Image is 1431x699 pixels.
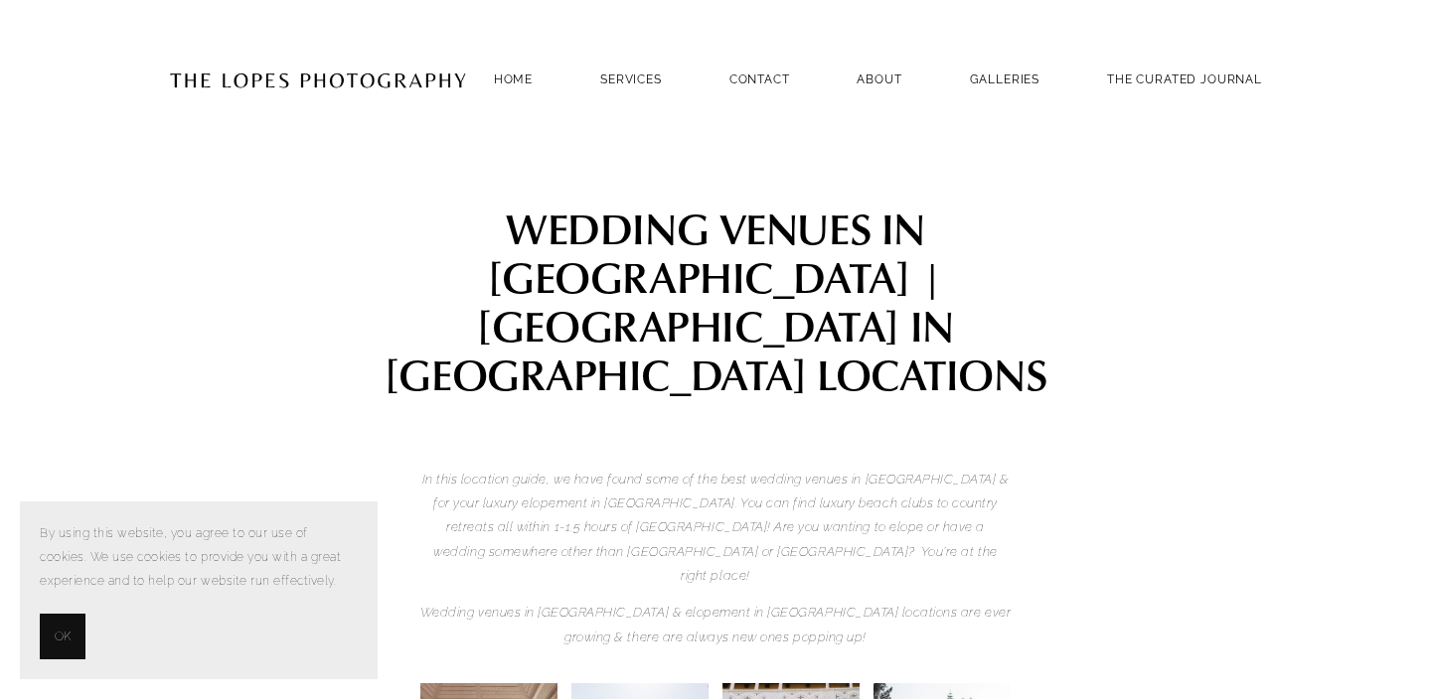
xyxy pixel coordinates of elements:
[55,625,71,648] span: OK
[1107,66,1262,92] a: THE CURATED JOURNAL
[970,66,1040,92] a: GALLERIES
[20,501,378,679] section: Cookie banner
[358,204,1073,398] h1: WEDDING VENUES IN [GEOGRAPHIC_DATA] | [GEOGRAPHIC_DATA] IN [GEOGRAPHIC_DATA] LOCATIONS
[422,472,1013,583] em: In this location guide, we have found some of the best wedding venues in [GEOGRAPHIC_DATA] & for ...
[169,31,467,128] img: Portugal Wedding Photographer | The Lopes Photography
[40,521,358,594] p: By using this website, you agree to our use of cookies. We use cookies to provide you with a grea...
[600,72,662,86] a: SERVICES
[857,66,901,92] a: ABOUT
[40,614,85,659] button: OK
[494,66,533,92] a: Home
[729,66,790,92] a: Contact
[420,605,1015,643] em: Wedding venues in [GEOGRAPHIC_DATA] & elopement in [GEOGRAPHIC_DATA] locations are ever growing &...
